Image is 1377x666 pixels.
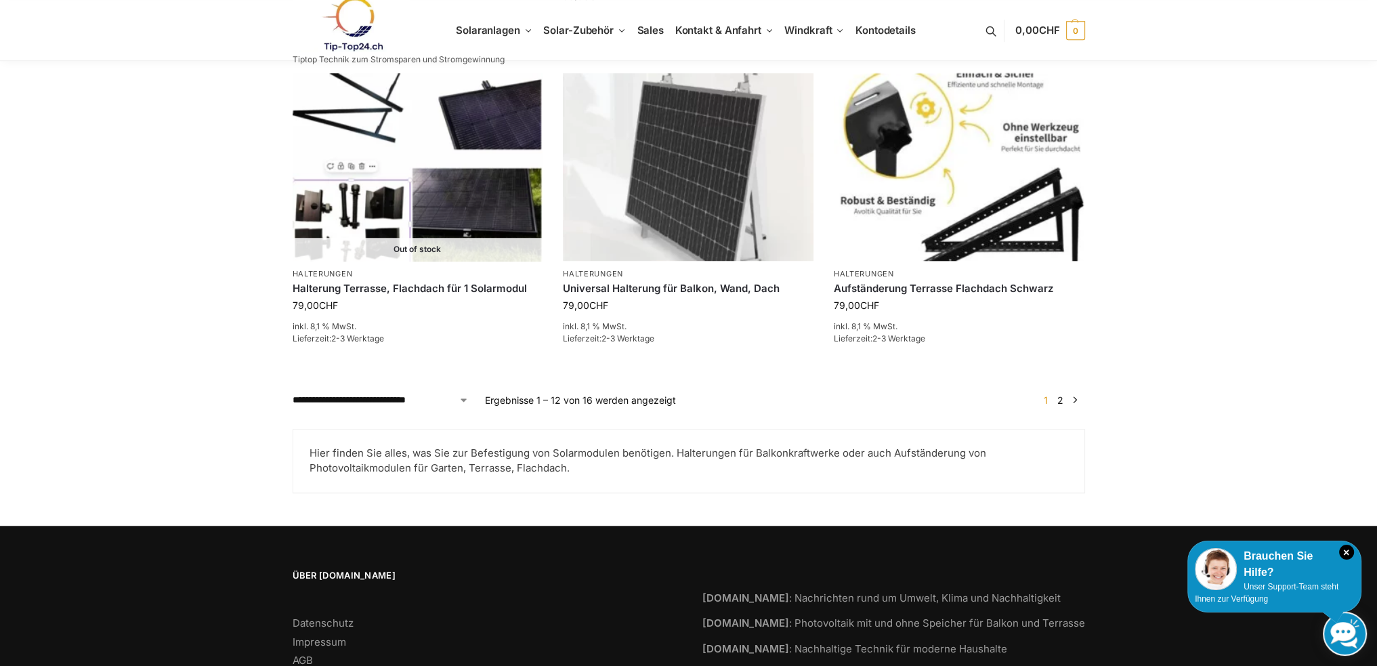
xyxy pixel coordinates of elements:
nav: Produkt-Seitennummerierung [1036,393,1084,407]
div: Brauchen Sie Hilfe? [1195,548,1354,581]
span: 0,00 [1015,24,1059,37]
p: inkl. 8,1 % MwSt. [293,320,543,333]
span: Lieferzeit: [563,333,654,344]
i: Schließen [1339,545,1354,560]
a: Halterungen [563,269,623,278]
p: Tiptop Technik zum Stromsparen und Stromgewinnung [293,56,505,64]
p: inkl. 8,1 % MwSt. [563,320,813,333]
span: Kontakt & Anfahrt [675,24,761,37]
a: Universal Halterung für Balkon, Wand, Dach [563,282,813,295]
p: Ergebnisse 1 – 12 von 16 werden angezeigt [485,393,676,407]
img: Aufständerung Terrasse Flachdach Schwarz [834,73,1084,261]
span: Solar-Zubehör [543,24,614,37]
a: Datenschutz [293,617,354,629]
span: Lieferzeit: [293,333,384,344]
select: Shop-Reihenfolge [293,393,469,407]
a: → [1069,393,1080,407]
a: [DOMAIN_NAME]: Nachhaltige Technik für moderne Haushalte [702,642,1007,655]
span: Sales [637,24,664,37]
a: Halterungen [834,269,894,278]
span: CHF [860,299,879,311]
bdi: 79,00 [834,299,879,311]
a: Aufständerung Terrasse Flachdach Schwarz [834,282,1084,295]
strong: [DOMAIN_NAME] [702,617,789,629]
p: inkl. 8,1 % MwSt. [834,320,1084,333]
a: [DOMAIN_NAME]: Photovoltaik mit und ohne Speicher für Balkon und Terrasse [702,617,1085,629]
span: Lieferzeit: [834,333,925,344]
a: Impressum [293,636,346,648]
img: Befestigung Solarpaneele [563,73,813,261]
a: [DOMAIN_NAME]: Nachrichten rund um Umwelt, Klima und Nachhaltigkeit [702,591,1061,604]
span: 2-3 Werktage [601,333,654,344]
img: Customer service [1195,548,1237,590]
span: Unser Support-Team steht Ihnen zur Verfügung [1195,582,1338,604]
img: Halterung Terrasse, Flachdach für 1 Solarmodul [293,73,543,261]
strong: [DOMAIN_NAME] [702,642,789,655]
p: Hier finden Sie alles, was Sie zur Befestigung von Solarmodulen benötigen. Halterungen für Balkon... [310,446,1068,476]
bdi: 79,00 [293,299,338,311]
a: Out of stockHalterung Terrasse, Flachdach für 1 Solarmodul [293,73,543,261]
a: 0,00CHF 0 [1015,10,1084,51]
span: 0 [1066,21,1085,40]
a: Seite 2 [1054,394,1067,406]
span: 2-3 Werktage [872,333,925,344]
span: Kontodetails [855,24,916,37]
span: 2-3 Werktage [331,333,384,344]
bdi: 79,00 [563,299,608,311]
span: Solaranlagen [456,24,520,37]
span: CHF [589,299,608,311]
span: Seite 1 [1040,394,1051,406]
a: Halterungen [293,269,353,278]
span: Windkraft [784,24,832,37]
span: CHF [319,299,338,311]
strong: [DOMAIN_NAME] [702,591,789,604]
a: Halterung Terrasse, Flachdach für 1 Solarmodul [293,282,543,295]
span: Über [DOMAIN_NAME] [293,569,675,583]
span: CHF [1039,24,1060,37]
